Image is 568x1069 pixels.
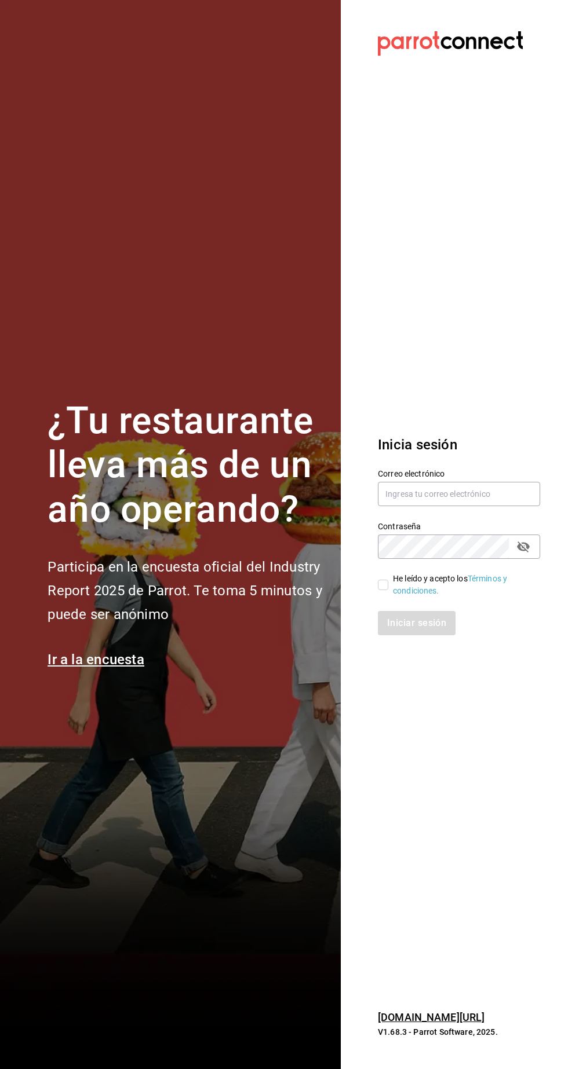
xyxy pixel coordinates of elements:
[378,482,540,506] input: Ingresa tu correo electrónico
[378,522,540,530] label: Contraseña
[378,1026,540,1038] p: V1.68.3 - Parrot Software, 2025.
[48,651,144,668] a: Ir a la encuesta
[393,573,531,597] div: He leído y acepto los
[393,574,507,595] a: Términos y condiciones.
[48,555,327,626] h2: Participa en la encuesta oficial del Industry Report 2025 de Parrot. Te toma 5 minutos y puede se...
[48,399,327,532] h1: ¿Tu restaurante lleva más de un año operando?
[378,1011,485,1023] a: [DOMAIN_NAME][URL]
[514,537,533,557] button: passwordField
[378,434,540,455] h3: Inicia sesión
[378,470,540,478] label: Correo electrónico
